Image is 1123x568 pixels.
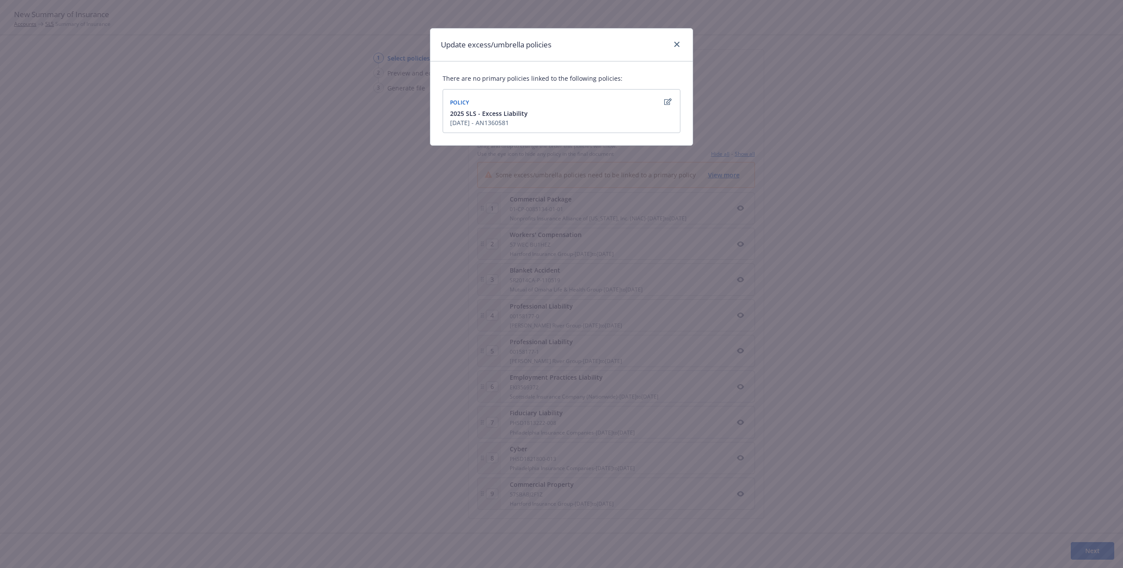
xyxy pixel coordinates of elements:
[450,109,528,118] button: 2025 SLS - Excess Liability
[672,39,682,50] a: close
[441,39,551,50] h1: Update excess/umbrella policies
[450,99,469,106] span: Policy
[443,74,680,85] div: There are no primary policies linked to the following policies:
[450,118,528,127] div: [DATE] - AN1360581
